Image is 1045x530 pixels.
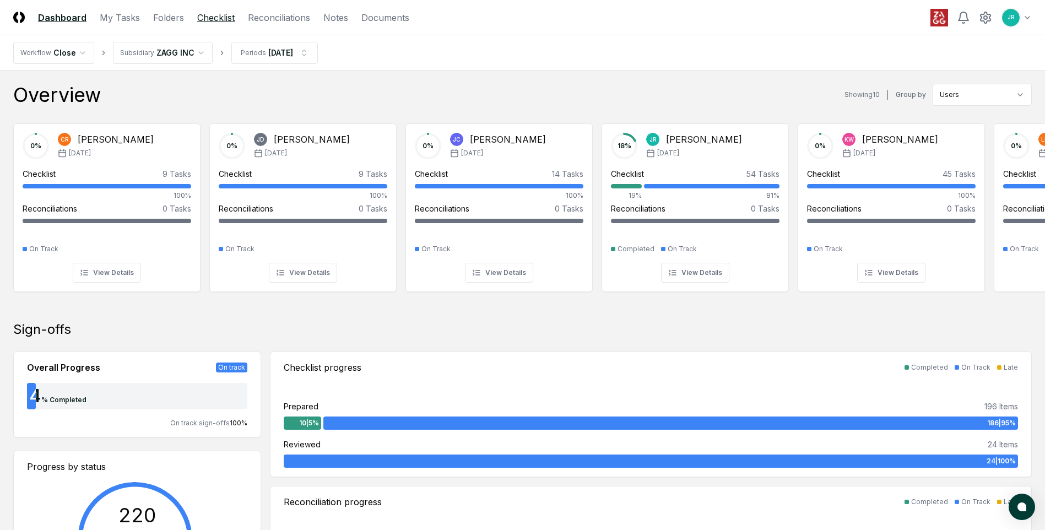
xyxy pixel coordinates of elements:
button: Periods[DATE] [231,42,318,64]
div: Checklist [23,168,56,180]
button: View Details [73,263,141,283]
a: Documents [361,11,409,24]
div: 4 [27,387,41,405]
a: Folders [153,11,184,24]
span: JR [649,136,657,144]
div: [PERSON_NAME] [78,133,154,146]
div: On Track [421,244,451,254]
div: [PERSON_NAME] [862,133,938,146]
a: Checklist [197,11,235,24]
div: 0 Tasks [163,203,191,214]
div: 54 Tasks [746,168,779,180]
button: View Details [269,263,337,283]
div: 0 Tasks [947,203,976,214]
div: Reconciliations [611,203,665,214]
button: View Details [857,263,925,283]
span: [DATE] [853,148,875,158]
span: JC [453,136,461,144]
div: Late [1004,497,1018,507]
span: [DATE] [461,148,483,158]
div: 196 Items [984,401,1018,412]
div: On Track [1010,244,1039,254]
div: On Track [961,363,990,372]
div: Completed [911,497,948,507]
div: 45 Tasks [943,168,976,180]
span: KW [844,136,854,144]
div: Checklist [1003,168,1036,180]
div: Reconciliation progress [284,495,382,509]
a: 0%JC[PERSON_NAME][DATE]Checklist14 Tasks100%Reconciliations0 TasksOn TrackView Details [405,115,593,292]
button: View Details [661,263,729,283]
span: 186 | 95 % [987,418,1016,428]
a: 0%KW[PERSON_NAME][DATE]Checklist45 Tasks100%Reconciliations0 TasksOn TrackView Details [798,115,985,292]
span: 100 % [230,419,247,427]
div: Checklist [219,168,252,180]
div: Completed [618,244,654,254]
div: Prepared [284,401,318,412]
div: Checklist [611,168,644,180]
div: [DATE] [268,47,293,58]
div: | [886,89,889,101]
img: ZAGG logo [930,9,948,26]
a: 0%CR[PERSON_NAME][DATE]Checklist9 Tasks100%Reconciliations0 TasksOn TrackView Details [13,115,201,292]
label: Group by [896,91,926,98]
div: 14 Tasks [552,168,583,180]
div: Reconciliations [415,203,469,214]
div: 0 Tasks [359,203,387,214]
div: 81% [644,191,779,201]
div: 100% [23,191,191,201]
div: 0 Tasks [555,203,583,214]
div: 0 Tasks [751,203,779,214]
button: JR [1001,8,1021,28]
div: On Track [668,244,697,254]
div: 24 Items [988,439,1018,450]
div: % Completed [41,395,86,405]
a: Checklist progressCompletedOn TrackLatePrepared196 Items10|5%186|95%Reviewed24 Items24|100% [270,351,1032,477]
div: Overview [13,84,101,106]
div: [PERSON_NAME] [470,133,546,146]
div: 100% [807,191,976,201]
div: Checklist progress [284,361,361,374]
div: Completed [911,363,948,372]
div: 9 Tasks [163,168,191,180]
div: Late [1004,363,1018,372]
div: On track [216,363,247,372]
div: Subsidiary [120,48,154,58]
span: [DATE] [69,148,91,158]
div: Checklist [415,168,448,180]
div: Sign-offs [13,321,1032,338]
span: JD [257,136,264,144]
div: Progress by status [27,460,247,473]
span: 10 | 5 % [299,418,319,428]
a: Reconciliations [248,11,310,24]
div: Overall Progress [27,361,100,374]
div: 9 Tasks [359,168,387,180]
span: On track sign-offs [170,419,230,427]
button: atlas-launcher [1009,494,1035,520]
div: [PERSON_NAME] [274,133,350,146]
a: 0%JD[PERSON_NAME][DATE]Checklist9 Tasks100%Reconciliations0 TasksOn TrackView Details [209,115,397,292]
div: On Track [814,244,843,254]
div: On Track [225,244,255,254]
div: On Track [29,244,58,254]
span: [DATE] [657,148,679,158]
div: Reviewed [284,439,321,450]
div: 19% [611,191,642,201]
div: Periods [241,48,266,58]
button: View Details [465,263,533,283]
span: [DATE] [265,148,287,158]
a: My Tasks [100,11,140,24]
span: CR [61,136,69,144]
div: Reconciliations [219,203,273,214]
div: Showing 10 [844,90,880,100]
div: 100% [415,191,583,201]
div: Checklist [807,168,840,180]
div: On Track [961,497,990,507]
nav: breadcrumb [13,42,318,64]
span: 24 | 100 % [987,456,1016,466]
a: Dashboard [38,11,86,24]
img: Logo [13,12,25,23]
div: Reconciliations [807,203,862,214]
span: JR [1008,13,1015,21]
div: Reconciliations [23,203,77,214]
